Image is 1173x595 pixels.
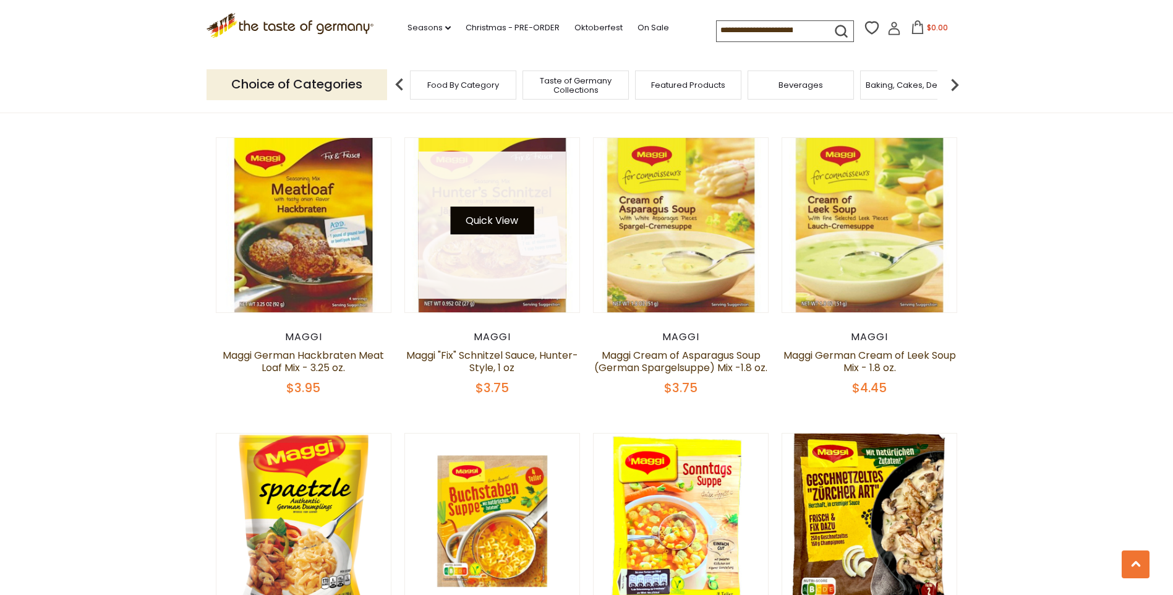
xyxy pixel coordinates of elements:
img: Maggi [405,138,580,313]
a: Taste of Germany Collections [526,76,625,95]
div: Maggi [782,331,958,343]
a: Oktoberfest [574,21,623,35]
img: Maggi [216,138,391,313]
a: Beverages [778,80,823,90]
div: Maggi [404,331,581,343]
span: $3.95 [286,379,320,396]
a: Baking, Cakes, Desserts [866,80,962,90]
div: Maggi [216,331,392,343]
a: Maggi "Fix" Schnitzel Sauce, Hunter-Style, 1 oz [406,348,578,375]
img: Maggi [782,138,957,313]
a: Featured Products [651,80,725,90]
a: Maggi German Cream of Leek Soup Mix - 1.8 oz. [783,348,956,375]
img: previous arrow [387,72,412,97]
button: $0.00 [903,20,956,39]
div: Maggi [593,331,769,343]
a: Maggi Cream of Asparagus Soup (German Spargelsuppe) Mix -1.8 oz. [594,348,767,375]
img: next arrow [942,72,967,97]
span: $4.45 [852,379,887,396]
a: Food By Category [427,80,499,90]
p: Choice of Categories [207,69,387,100]
span: $3.75 [476,379,509,396]
img: Maggi [594,138,769,313]
a: Seasons [407,21,451,35]
a: Maggi German Hackbraten Meat Loaf Mix - 3.25 oz. [223,348,384,375]
button: Quick View [450,207,534,234]
a: Christmas - PRE-ORDER [466,21,560,35]
a: On Sale [638,21,669,35]
span: $0.00 [927,22,948,33]
span: $3.75 [664,379,697,396]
